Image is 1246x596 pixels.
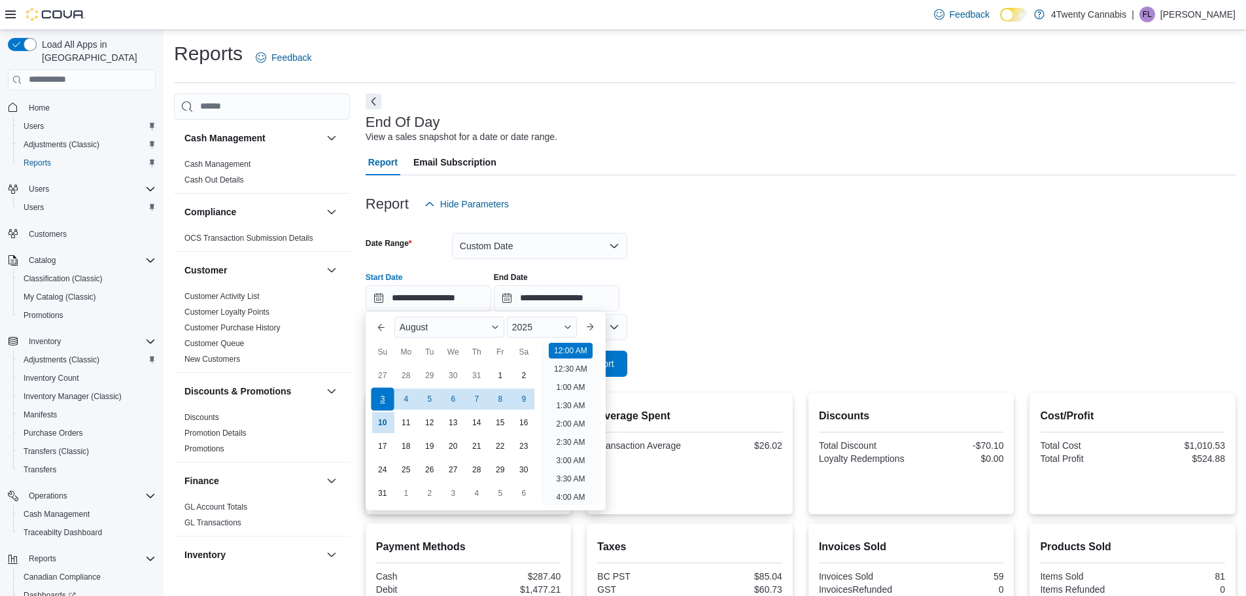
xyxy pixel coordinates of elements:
div: day-23 [513,436,534,457]
button: Inventory Count [13,369,161,387]
button: Adjustments (Classic) [13,351,161,369]
a: Transfers (Classic) [18,444,94,459]
div: day-5 [419,389,440,410]
div: Button. Open the month selector. August is currently selected. [394,317,504,338]
div: day-3 [371,387,394,410]
div: day-22 [490,436,511,457]
span: Customer Activity List [184,291,260,302]
span: Inventory [29,336,61,347]
div: Sa [513,342,534,362]
a: Purchase Orders [18,425,88,441]
button: Compliance [184,205,321,219]
div: Tu [419,342,440,362]
li: 1:30 AM [551,398,590,413]
div: day-13 [443,412,464,433]
button: Open list of options [609,322,619,332]
button: Compliance [324,204,339,220]
div: day-10 [372,412,393,433]
span: Manifests [24,410,57,420]
span: Users [18,118,156,134]
button: Discounts & Promotions [324,383,339,399]
input: Dark Mode [1000,8,1028,22]
span: Users [18,200,156,215]
div: day-31 [466,365,487,386]
span: Customer Purchase History [184,323,281,333]
span: Inventory Manager (Classic) [18,389,156,404]
span: Operations [24,488,156,504]
h2: Payment Methods [376,539,561,555]
div: Loyalty Redemptions [819,453,909,464]
img: Cova [26,8,85,21]
span: Transfers (Classic) [18,444,156,459]
h3: Finance [184,474,219,487]
div: 0 [1135,584,1225,595]
div: day-31 [372,483,393,504]
div: day-4 [396,389,417,410]
button: Inventory Manager (Classic) [13,387,161,406]
span: Promotions [184,444,224,454]
div: Mo [396,342,417,362]
button: Home [3,98,161,117]
button: Catalog [3,251,161,270]
input: Press the down key to open a popover containing a calendar. [494,285,619,311]
button: Manifests [13,406,161,424]
div: Total Profit [1040,453,1130,464]
div: 0 [914,584,1003,595]
div: day-3 [443,483,464,504]
div: day-1 [396,483,417,504]
span: New Customers [184,354,240,364]
button: Next [366,94,381,109]
span: 2025 [512,322,532,332]
a: Promotions [18,307,69,323]
span: Promotions [24,310,63,321]
button: Finance [324,473,339,489]
button: Catalog [24,253,61,268]
a: Customer Activity List [184,292,260,301]
div: Invoices Sold [819,571,909,582]
button: Cash Management [324,130,339,146]
span: Adjustments (Classic) [24,139,99,150]
div: Fr [490,342,511,362]
li: 1:00 AM [551,379,590,395]
button: Inventory [3,332,161,351]
div: Customer [174,289,350,372]
h3: Customer [184,264,227,277]
span: Reports [18,155,156,171]
label: Start Date [366,272,403,283]
div: day-30 [443,365,464,386]
span: Promotion Details [184,428,247,438]
div: day-2 [513,365,534,386]
button: Users [24,181,54,197]
button: Previous Month [371,317,392,338]
span: Cash Out Details [184,175,244,185]
span: GL Transactions [184,517,241,528]
div: Button. Open the year selector. 2025 is currently selected. [507,317,577,338]
div: Items Sold [1040,571,1130,582]
div: $60.73 [693,584,782,595]
a: Promotion Details [184,429,247,438]
p: 4Twenty Cannabis [1051,7,1126,22]
li: 12:30 AM [549,361,593,377]
a: Adjustments (Classic) [18,137,105,152]
button: Classification (Classic) [13,270,161,288]
div: Discounts & Promotions [174,410,350,462]
button: My Catalog (Classic) [13,288,161,306]
a: Discounts [184,413,219,422]
span: Report [368,149,398,175]
a: Feedback [929,1,995,27]
span: Operations [29,491,67,501]
div: day-14 [466,412,487,433]
div: day-15 [490,412,511,433]
span: Classification (Classic) [24,273,103,284]
button: Users [13,117,161,135]
span: Purchase Orders [18,425,156,441]
a: New Customers [184,355,240,364]
span: Cash Management [184,159,251,169]
div: $0.00 [914,453,1003,464]
a: Customer Purchase History [184,323,281,332]
ul: Time [541,343,600,505]
button: Adjustments (Classic) [13,135,161,154]
div: Compliance [174,230,350,251]
li: 12:00 AM [549,343,593,359]
a: Cash Management [184,160,251,169]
